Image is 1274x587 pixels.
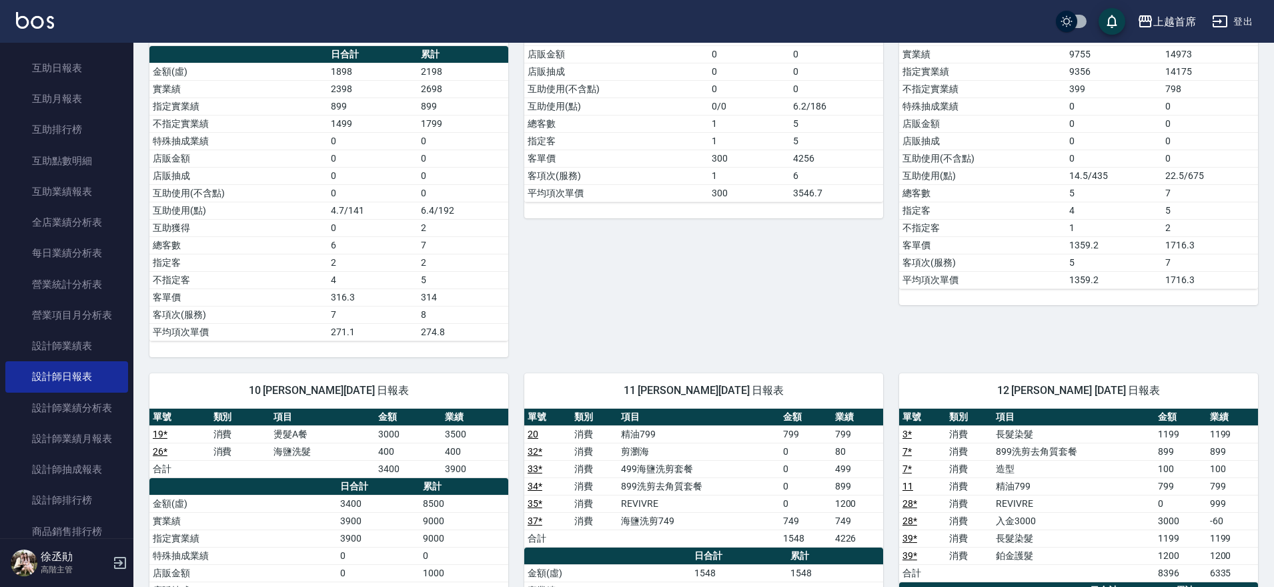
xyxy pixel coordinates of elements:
td: 店販抽成 [899,132,1066,150]
td: 指定客 [524,132,708,150]
td: 7 [1162,184,1258,202]
td: -60 [1207,512,1258,530]
td: 精油799 [618,425,780,443]
td: 0 [1162,132,1258,150]
td: 899 [328,97,418,115]
td: 1000 [420,564,508,582]
td: 實業績 [149,512,337,530]
a: 互助業績報表 [5,176,128,207]
td: 3900 [442,460,508,477]
td: 314 [418,288,508,306]
td: 1548 [691,564,787,582]
td: 平均項次單價 [899,271,1066,288]
td: 5 [790,132,883,150]
th: 金額 [1155,409,1206,426]
td: 實業績 [899,45,1066,63]
td: 3900 [337,530,420,547]
a: 互助月報表 [5,83,128,114]
td: 消費 [210,443,271,460]
td: 鉑金護髮 [993,547,1155,564]
td: 4256 [790,150,883,167]
td: 互助使用(點) [524,97,708,115]
td: 0 [1066,150,1162,167]
th: 項目 [618,409,780,426]
a: 商品銷售排行榜 [5,516,128,547]
td: 274.8 [418,323,508,341]
td: 1499 [328,115,418,132]
td: 399 [1066,80,1162,97]
th: 類別 [210,409,271,426]
td: 消費 [571,425,618,443]
td: 9755 [1066,45,1162,63]
td: 互助使用(不含點) [149,184,328,202]
td: 1716.3 [1162,236,1258,254]
td: 不指定客 [899,219,1066,236]
td: 特殊抽成業績 [899,97,1066,115]
td: 0 [337,564,420,582]
td: 1200 [832,495,883,512]
th: 日合計 [337,478,420,496]
td: 店販抽成 [149,167,328,184]
td: 749 [780,512,831,530]
td: 1799 [418,115,508,132]
td: 0 [1066,97,1162,115]
td: 0 [780,477,831,495]
td: 合計 [149,460,210,477]
table: a dense table [524,409,883,548]
td: 客項次(服務) [149,306,328,323]
td: 0 [1162,150,1258,167]
td: 造型 [993,460,1155,477]
td: 14973 [1162,45,1258,63]
td: 6335 [1207,564,1258,582]
td: 不指定客 [149,271,328,288]
td: 3546.7 [790,184,883,202]
td: 互助使用(不含點) [899,150,1066,167]
td: 9356 [1066,63,1162,80]
td: 0 [328,150,418,167]
td: 899洗剪去角質套餐 [993,443,1155,460]
td: 長髮染髮 [993,425,1155,443]
td: 店販金額 [149,150,328,167]
th: 累計 [418,46,508,63]
span: 12 [PERSON_NAME] [DATE] 日報表 [915,384,1242,397]
td: 3000 [1155,512,1206,530]
td: REVIVRE [618,495,780,512]
td: 1548 [787,564,883,582]
td: 5 [418,271,508,288]
td: 消費 [946,425,993,443]
td: 7 [1162,254,1258,271]
p: 高階主管 [41,564,109,576]
td: 271.1 [328,323,418,341]
td: 5 [1162,202,1258,219]
th: 業績 [832,409,883,426]
td: 0 [328,132,418,150]
table: a dense table [899,11,1258,289]
td: 1 [1066,219,1162,236]
th: 金額 [375,409,442,426]
td: 1200 [1207,547,1258,564]
td: REVIVRE [993,495,1155,512]
td: 互助使用(點) [149,202,328,219]
table: a dense table [899,409,1258,582]
a: 11 [902,481,913,492]
td: 消費 [946,477,993,495]
td: 798 [1162,80,1258,97]
td: 2398 [328,80,418,97]
td: 799 [780,425,831,443]
td: 6.2/186 [790,97,883,115]
td: 互助使用(不含點) [524,80,708,97]
a: 互助點數明細 [5,146,128,176]
td: 互助獲得 [149,219,328,236]
td: 9000 [420,530,508,547]
td: 0 [790,63,883,80]
td: 店販金額 [524,45,708,63]
td: 8500 [420,495,508,512]
th: 累計 [787,548,883,565]
button: 登出 [1207,9,1258,34]
td: 1898 [328,63,418,80]
td: 0 [708,45,790,63]
td: 5 [1066,184,1162,202]
a: 設計師業績月報表 [5,423,128,454]
td: 1716.3 [1162,271,1258,288]
td: 0 [708,80,790,97]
